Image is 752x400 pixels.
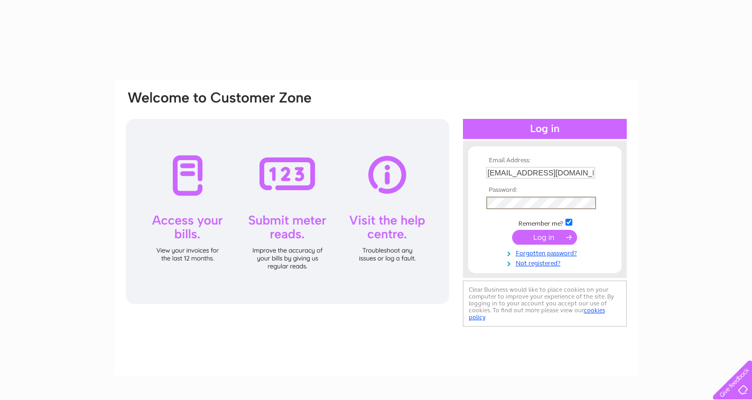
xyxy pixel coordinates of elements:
th: Password: [484,187,606,194]
a: Forgotten password? [486,247,606,257]
th: Email Address: [484,157,606,164]
a: cookies policy [469,306,605,321]
div: Clear Business would like to place cookies on your computer to improve your experience of the sit... [463,281,627,327]
input: Submit [512,230,577,245]
a: Not registered? [486,257,606,267]
td: Remember me? [484,217,606,228]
